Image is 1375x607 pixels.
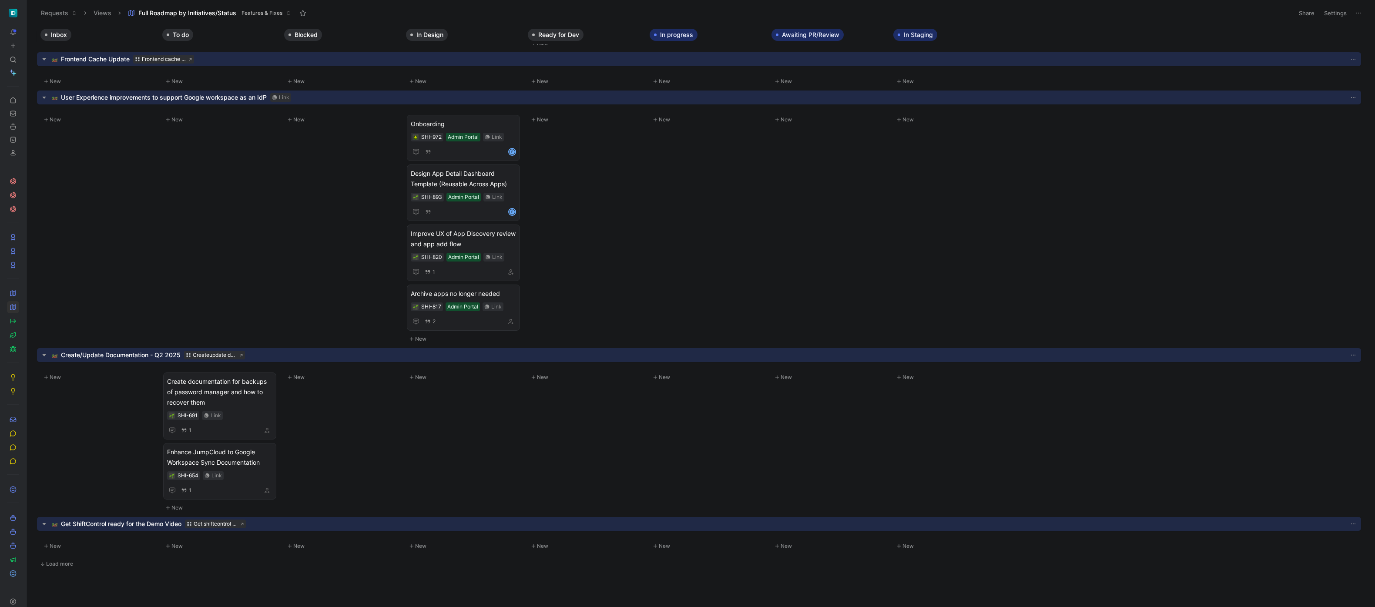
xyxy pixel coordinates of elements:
div: Admin Portal [448,133,479,141]
button: New [40,76,155,87]
div: 🛤️Get ShiftControl ready for the Demo VideoGet shiftcontrol ready for the demo video [37,517,1361,531]
button: New [893,541,1008,551]
button: New [40,541,155,551]
div: Blocked [281,29,402,41]
button: 1 [423,267,437,277]
div: Ready for Dev [524,29,646,41]
button: New [162,114,277,125]
button: New [406,372,521,382]
button: Full Roadmap by Initiatives/StatusFeatures & Fixes [124,7,295,20]
div: Link [211,411,221,420]
div: Get ShiftControl ready for the Demo Video [61,519,181,529]
img: ShiftControl [9,9,17,17]
a: OnboardingAdmin PortalLinkE [407,115,520,161]
button: New [771,114,886,125]
button: 1 [179,486,193,495]
img: 🌱 [413,255,418,260]
a: Archive apps no longer neededAdmin PortalLink2 [407,285,520,331]
div: Admin Portal [448,193,479,201]
div: Link [492,133,502,141]
div: Createupdate documentation q2 2025 [193,351,237,359]
span: Load more [46,560,73,567]
div: Open [257,351,270,359]
div: Link [211,471,222,480]
button: New [406,541,521,551]
div: E [509,149,515,155]
div: Open [303,93,316,102]
button: New [284,541,399,551]
div: Open [258,520,271,528]
button: New [162,76,277,87]
img: 🛤️ [52,95,57,100]
span: Features & Fixes [241,9,282,17]
div: SHI-654 [178,471,198,480]
button: New [284,76,399,87]
button: 🌱 [412,194,419,200]
a: Design App Detail Dashboard Template (Reusable Across Apps)Admin PortalLinkE [407,164,520,221]
span: 1 [189,428,191,433]
button: 🪲 [412,134,419,140]
div: User Experience improvements to support Google workspace as an IdP [61,92,267,103]
button: Requests [37,7,81,20]
button: New [528,114,643,125]
button: New [406,76,521,87]
img: 🛤️ [52,352,57,358]
div: SHI-817 [421,302,441,311]
span: Onboarding [411,119,516,129]
button: New [284,372,399,382]
span: To do [173,30,189,39]
div: Awaiting PR/Review [768,29,890,41]
button: New [650,541,765,551]
div: In Design [402,29,524,41]
button: New [893,76,1008,87]
span: In Design [416,30,443,39]
span: Inbox [51,30,67,39]
button: Settings [1320,7,1351,19]
span: 1 [189,488,191,493]
img: 🪲 [413,135,418,140]
button: New [650,372,765,382]
span: Awaiting PR/Review [782,30,839,39]
button: 1 [179,426,193,435]
button: New [162,541,277,551]
button: New [771,541,886,551]
img: 🛤️ [52,521,57,527]
button: New [528,541,643,551]
div: Link [279,93,289,102]
div: SHI-691 [178,411,198,420]
button: 🌱 [169,473,175,479]
button: New [893,114,1008,125]
div: Open [206,55,219,64]
button: New [893,372,1008,382]
button: New [284,114,399,125]
div: Get shiftcontrol ready for the demo video [194,520,238,528]
button: New [406,334,521,344]
button: 2 [423,317,437,326]
button: New [771,76,886,87]
span: Enhance JumpCloud to Google Workspace Sync Documentation [167,447,272,468]
span: In Staging [904,30,933,39]
div: Link [492,193,503,201]
img: 🌱 [413,305,418,310]
button: 🌱 [412,254,419,260]
img: 🌱 [413,195,418,200]
div: Link [492,253,503,262]
div: SHI-820 [421,253,442,262]
div: 🛤️Frontend Cache UpdateFrontend cache update [37,52,1361,66]
div: 🛤️User Experience improvements to support Google workspace as an IdPLink [37,91,1361,104]
div: Frontend cache update [142,55,186,64]
div: Create/Update Documentation - Q2 2025 [61,350,181,360]
button: New [162,503,277,513]
span: Blocked [295,30,318,39]
img: 🌱 [169,413,174,419]
span: Design App Detail Dashboard Template (Reusable Across Apps) [411,168,516,189]
div: E [509,209,515,215]
button: 🌱 [412,304,419,310]
a: Improve UX of App Discovery review and app add flowAdmin PortalLink1 [407,225,520,281]
div: Admin Portal [447,302,478,311]
span: Create documentation for backups of password manager and how to recover them [167,376,272,408]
